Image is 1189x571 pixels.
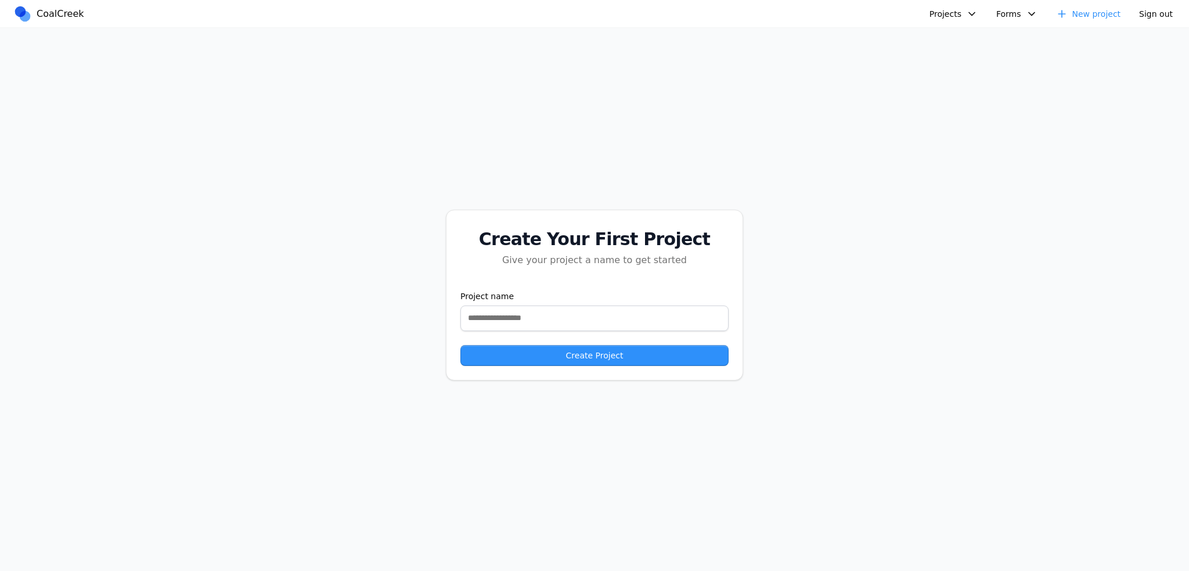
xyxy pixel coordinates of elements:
button: Projects [923,5,985,23]
a: New project [1049,5,1128,23]
button: Sign out [1132,5,1180,23]
span: CoalCreek [37,7,84,21]
button: Forms [989,5,1044,23]
button: Create Project [460,345,729,366]
a: CoalCreek [13,5,89,23]
div: Give your project a name to get started [460,253,729,267]
label: Project name [460,290,729,302]
div: Create Your First Project [460,229,729,250]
